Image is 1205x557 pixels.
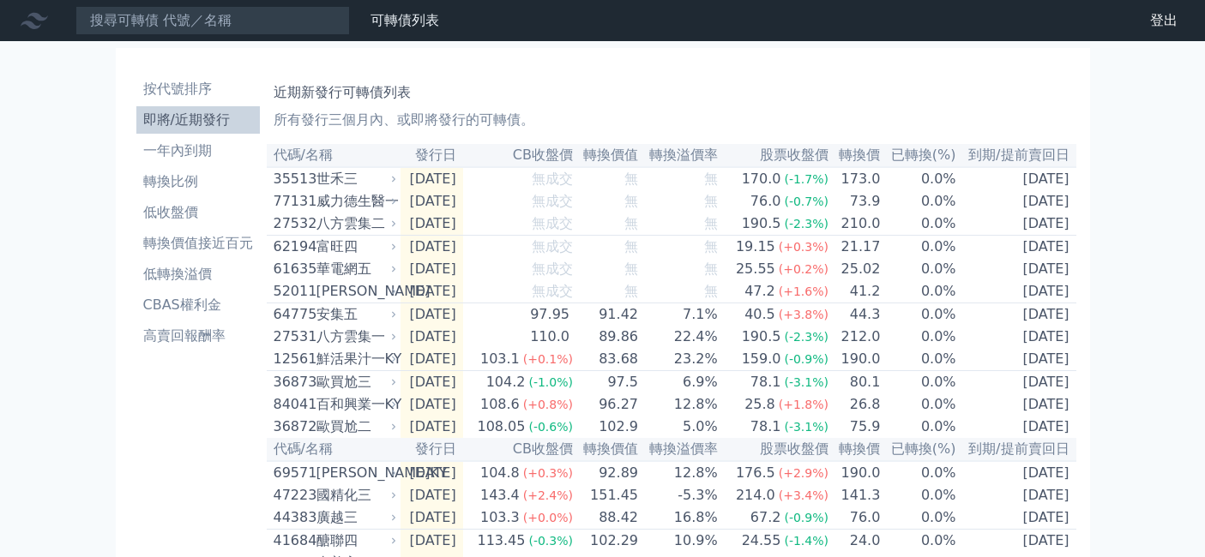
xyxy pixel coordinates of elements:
[779,240,828,254] span: (+0.3%)
[881,144,956,167] th: 已轉換(%)
[136,230,260,257] a: 轉換價值接近百元
[957,416,1076,438] td: [DATE]
[316,394,394,415] div: 百和興業一KY
[574,506,639,530] td: 88.42
[473,416,528,437] div: 108.05
[136,168,260,195] a: 轉換比例
[957,303,1076,326] td: [DATE]
[401,438,463,461] th: 發行日
[528,534,573,548] span: (-0.3%)
[274,485,312,506] div: 47223
[624,215,638,231] span: 無
[784,420,828,434] span: (-3.1%)
[136,322,260,350] a: 高賣回報酬率
[829,371,881,394] td: 80.1
[401,393,463,416] td: [DATE]
[957,348,1076,371] td: [DATE]
[881,167,956,190] td: 0.0%
[957,280,1076,303] td: [DATE]
[136,199,260,226] a: 低收盤價
[957,484,1076,506] td: [DATE]
[532,238,573,255] span: 無成交
[574,326,639,348] td: 89.86
[574,438,639,461] th: 轉換價值
[274,326,312,347] div: 27531
[463,438,574,461] th: CB收盤價
[401,303,463,326] td: [DATE]
[274,463,312,483] div: 69571
[639,416,719,438] td: 5.0%
[732,259,779,279] div: 25.55
[829,530,881,553] td: 24.0
[267,438,401,461] th: 代碼/名稱
[532,283,573,299] span: 無成交
[401,190,463,213] td: [DATE]
[574,393,639,416] td: 96.27
[732,463,779,483] div: 176.5
[316,237,394,257] div: 富旺四
[574,303,639,326] td: 91.42
[639,393,719,416] td: 12.8%
[316,191,394,212] div: 威力德生醫一
[274,259,312,279] div: 61635
[532,171,573,187] span: 無成交
[401,167,463,190] td: [DATE]
[881,393,956,416] td: 0.0%
[274,372,312,392] div: 36873
[881,236,956,259] td: 0.0%
[624,261,638,277] span: 無
[136,291,260,319] a: CBAS權利金
[624,171,638,187] span: 無
[136,295,260,315] li: CBAS權利金
[881,506,956,530] td: 0.0%
[528,420,573,434] span: (-0.6%)
[523,488,573,502] span: (+2.4%)
[829,190,881,213] td: 73.9
[463,144,574,167] th: CB收盤價
[881,484,956,506] td: 0.0%
[881,530,956,553] td: 0.0%
[316,326,394,347] div: 八方雲集一
[532,193,573,209] span: 無成交
[719,438,829,461] th: 股票收盤價
[738,213,785,234] div: 190.5
[957,326,1076,348] td: [DATE]
[704,171,718,187] span: 無
[483,372,529,392] div: 104.2
[401,530,463,553] td: [DATE]
[738,349,785,369] div: 159.0
[401,213,463,236] td: [DATE]
[881,280,956,303] td: 0.0%
[316,259,394,279] div: 華電網五
[881,348,956,371] td: 0.0%
[274,304,312,325] div: 64775
[473,530,528,551] div: 113.45
[779,284,828,298] span: (+1.6%)
[1136,7,1191,34] a: 登出
[136,264,260,284] li: 低轉換溢價
[779,466,828,480] span: (+2.9%)
[779,488,828,502] span: (+3.4%)
[881,416,956,438] td: 0.0%
[274,213,312,234] div: 27532
[532,261,573,277] span: 無成交
[639,371,719,394] td: 6.9%
[957,167,1076,190] td: [DATE]
[316,304,394,325] div: 安集五
[316,372,394,392] div: 歐買尬三
[957,258,1076,280] td: [DATE]
[574,461,639,484] td: 92.89
[316,463,394,483] div: [PERSON_NAME]KY
[639,484,719,506] td: -5.3%
[274,169,312,189] div: 35513
[784,217,828,231] span: (-2.3%)
[881,326,956,348] td: 0.0%
[477,349,523,369] div: 103.1
[957,236,1076,259] td: [DATE]
[719,144,829,167] th: 股票收盤價
[274,416,312,437] div: 36872
[957,213,1076,236] td: [DATE]
[316,213,394,234] div: 八方雲集二
[401,258,463,280] td: [DATE]
[401,461,463,484] td: [DATE]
